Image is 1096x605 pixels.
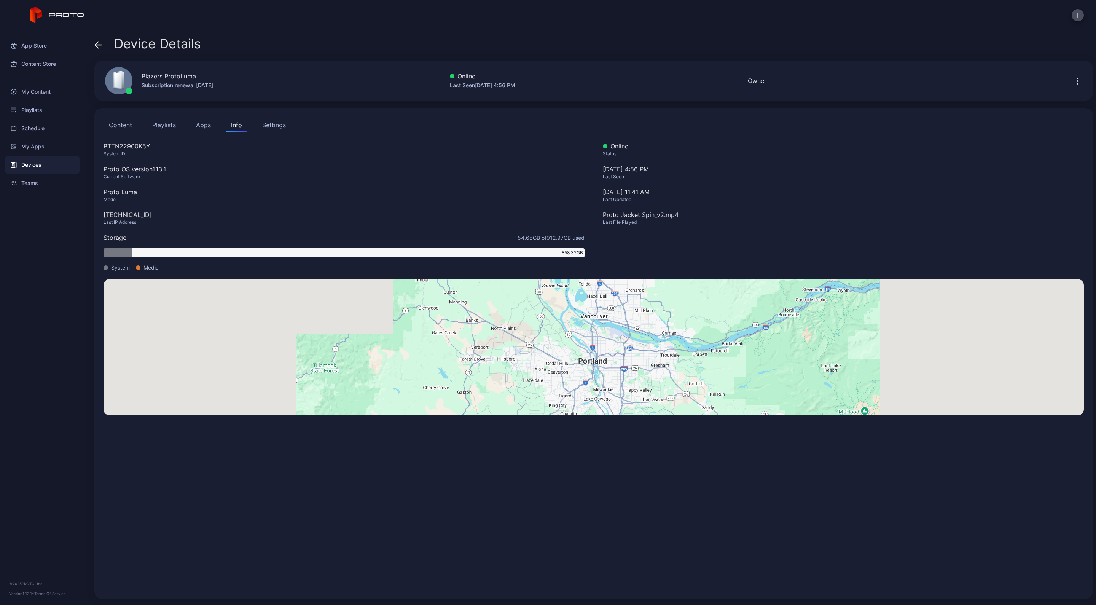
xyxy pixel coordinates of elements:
[143,263,159,271] span: Media
[5,137,80,156] a: My Apps
[104,151,585,157] div: System ID
[9,581,76,587] div: © 2025 PROTO, Inc.
[34,591,66,596] a: Terms Of Service
[5,101,80,119] a: Playlists
[5,55,80,73] a: Content Store
[518,234,585,242] span: 54.65 GB of 912.97 GB used
[603,142,1084,151] div: Online
[104,174,585,180] div: Current Software
[231,120,242,129] div: Info
[104,196,585,203] div: Model
[5,156,80,174] a: Devices
[111,263,130,271] span: System
[147,117,181,132] button: Playlists
[226,117,247,132] button: Info
[5,83,80,101] a: My Content
[142,81,213,90] div: Subscription renewal [DATE]
[603,174,1084,180] div: Last Seen
[104,117,137,132] button: Content
[450,81,515,90] div: Last Seen [DATE] 4:56 PM
[450,72,515,81] div: Online
[104,210,585,219] div: [TECHNICAL_ID]
[603,164,1084,187] div: [DATE] 4:56 PM
[5,174,80,192] a: Teams
[748,76,766,85] div: Owner
[5,119,80,137] a: Schedule
[104,233,126,242] div: Storage
[262,120,286,129] div: Settings
[603,151,1084,157] div: Status
[114,37,201,51] span: Device Details
[191,117,216,132] button: Apps
[1072,9,1084,21] button: I
[104,219,585,225] div: Last IP Address
[257,117,291,132] button: Settings
[104,164,585,174] div: Proto OS version 1.13.1
[104,142,585,151] div: BTTN22900K5Y
[603,219,1084,225] div: Last File Played
[5,37,80,55] a: App Store
[9,591,34,596] span: Version 1.13.1 •
[603,210,1084,219] div: Proto Jacket Spin_v2.mp4
[104,187,585,196] div: Proto Luma
[562,249,583,256] span: 858.32 GB
[603,196,1084,203] div: Last Updated
[142,72,196,81] div: Blazers ProtoLuma
[603,187,1084,196] div: [DATE] 11:41 AM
